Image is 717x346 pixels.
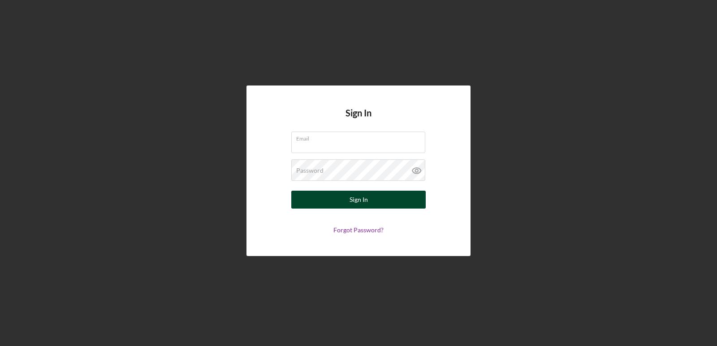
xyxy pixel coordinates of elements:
label: Email [296,132,425,142]
a: Forgot Password? [333,226,384,234]
button: Sign In [291,191,426,209]
label: Password [296,167,324,174]
h4: Sign In [346,108,371,132]
div: Sign In [350,191,368,209]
